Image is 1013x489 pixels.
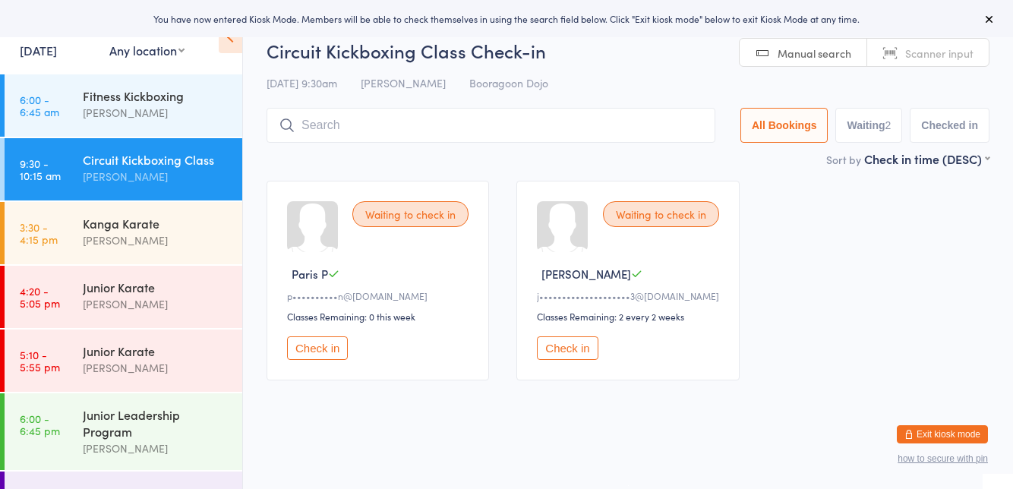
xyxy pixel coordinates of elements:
div: Check in time (DESC) [864,150,989,167]
button: Check in [287,336,348,360]
a: 4:20 -5:05 pmJunior Karate[PERSON_NAME] [5,266,242,328]
div: You have now entered Kiosk Mode. Members will be able to check themselves in using the search fie... [24,12,989,25]
time: 9:30 - 10:15 am [20,157,61,181]
div: Kanga Karate [83,215,229,232]
a: 5:10 -5:55 pmJunior Karate[PERSON_NAME] [5,330,242,392]
div: Junior Karate [83,279,229,295]
a: 3:30 -4:15 pmKanga Karate[PERSON_NAME] [5,202,242,264]
div: 2 [885,119,892,131]
span: [PERSON_NAME] [361,75,446,90]
time: 5:10 - 5:55 pm [20,349,60,373]
time: 6:00 - 6:45 am [20,93,59,118]
div: Junior Leadership Program [83,406,229,440]
a: 6:00 -6:45 amFitness Kickboxing[PERSON_NAME] [5,74,242,137]
div: Any location [109,42,185,58]
div: p••••••••••n@[DOMAIN_NAME] [287,289,473,302]
a: 6:00 -6:45 pmJunior Leadership Program[PERSON_NAME] [5,393,242,470]
label: Sort by [826,152,861,167]
div: Classes Remaining: 2 every 2 weeks [537,310,723,323]
div: [PERSON_NAME] [83,232,229,249]
div: Waiting to check in [603,201,719,227]
span: Booragoon Dojo [469,75,548,90]
div: j••••••••••••••••••••3@[DOMAIN_NAME] [537,289,723,302]
button: All Bookings [740,108,828,143]
span: [DATE] 9:30am [267,75,337,90]
div: [PERSON_NAME] [83,104,229,121]
span: Scanner input [905,46,974,61]
span: Paris P [292,266,328,282]
time: 6:00 - 6:45 pm [20,412,60,437]
a: [DATE] [20,42,57,58]
button: Exit kiosk mode [897,425,988,443]
div: [PERSON_NAME] [83,440,229,457]
div: Classes Remaining: 0 this week [287,310,473,323]
div: Waiting to check in [352,201,469,227]
div: Circuit Kickboxing Class [83,151,229,168]
span: Manual search [778,46,851,61]
a: 9:30 -10:15 amCircuit Kickboxing Class[PERSON_NAME] [5,138,242,200]
time: 3:30 - 4:15 pm [20,221,58,245]
button: Check in [537,336,598,360]
div: [PERSON_NAME] [83,295,229,313]
button: how to secure with pin [898,453,988,464]
time: 4:20 - 5:05 pm [20,285,60,309]
button: Checked in [910,108,989,143]
div: Junior Karate [83,342,229,359]
span: [PERSON_NAME] [541,266,631,282]
div: [PERSON_NAME] [83,168,229,185]
div: Fitness Kickboxing [83,87,229,104]
button: Waiting2 [835,108,902,143]
input: Search [267,108,715,143]
div: [PERSON_NAME] [83,359,229,377]
h2: Circuit Kickboxing Class Check-in [267,38,989,63]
